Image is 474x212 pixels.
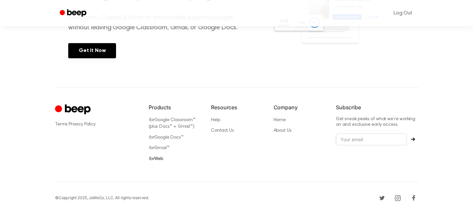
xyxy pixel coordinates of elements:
[274,103,325,111] h6: Company
[211,128,234,133] a: Contact Us
[387,5,419,21] a: Log Out
[149,146,169,150] a: forGmail™
[69,122,96,127] a: Privacy Policy
[149,118,154,122] i: for
[55,122,68,127] a: Terms
[55,7,92,20] a: Beep
[274,128,292,133] a: About Us
[149,118,195,129] a: forGoogle Classroom™ (plus Docs™ + Gmail™)
[211,118,220,122] a: Help
[55,103,92,116] a: Cruip
[149,146,154,150] i: for
[55,195,149,201] div: © Copyright 2025, JoWoCo, LLC. All rights reserved.
[149,157,163,161] a: forWeb
[149,103,200,111] h6: Products
[336,103,419,111] h6: Subscribe
[149,135,184,140] a: forGoogle Docs™
[68,43,116,58] a: Get It Now
[336,117,419,128] p: Get sneak peeks of what we’re working on and exclusive early access.
[408,193,419,203] a: Facebook
[55,121,138,128] div: ·
[377,193,387,203] a: Twitter
[407,137,419,141] button: Subscribe
[336,133,407,146] input: Your email
[211,103,263,111] h6: Resources
[149,157,154,161] i: for
[274,118,286,122] a: Home
[393,193,403,203] a: Instagram
[149,135,154,140] i: for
